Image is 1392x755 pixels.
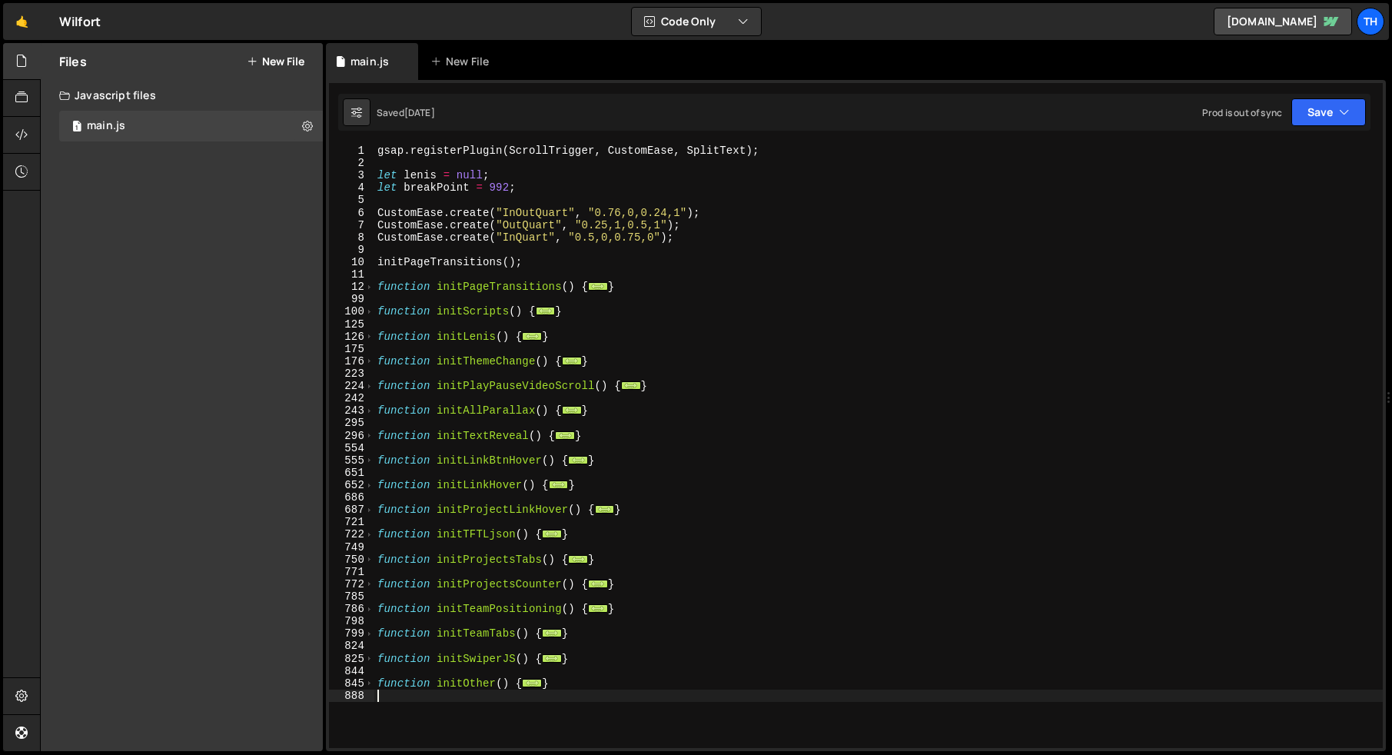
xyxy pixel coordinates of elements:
div: 296 [329,430,374,442]
div: 771 [329,566,374,578]
span: ... [542,530,562,538]
span: ... [568,456,588,464]
div: Prod is out of sync [1202,106,1282,119]
button: Save [1291,98,1366,126]
div: 7 [329,219,374,231]
div: 12 [329,281,374,293]
a: [DOMAIN_NAME] [1214,8,1352,35]
div: Saved [377,106,435,119]
div: 1 [329,145,374,157]
div: 785 [329,590,374,603]
div: 772 [329,578,374,590]
div: 4 [329,181,374,194]
div: 175 [329,343,374,355]
button: Code Only [632,8,761,35]
div: 888 [329,690,374,702]
div: 749 [329,541,374,554]
a: 🤙 [3,3,41,40]
span: ... [562,357,582,365]
div: Wilfort [59,12,101,31]
div: 9 [329,244,374,256]
div: 295 [329,417,374,429]
span: ... [588,580,608,588]
span: ... [542,629,562,637]
div: 8 [329,231,374,244]
div: 125 [329,318,374,331]
div: 100 [329,305,374,318]
div: 798 [329,615,374,627]
span: ... [522,331,542,340]
div: main.js [87,119,125,133]
div: 686 [329,491,374,504]
div: 750 [329,554,374,566]
div: 652 [329,479,374,491]
div: 687 [329,504,374,516]
div: 555 [329,454,374,467]
div: 16468/44594.js [59,111,323,141]
div: [DATE] [404,106,435,119]
div: main.js [350,54,389,69]
div: New File [430,54,495,69]
div: 242 [329,392,374,404]
div: Javascript files [41,80,323,111]
span: ... [595,505,615,514]
div: 799 [329,627,374,640]
div: 824 [329,640,374,652]
div: 126 [329,331,374,343]
div: 176 [329,355,374,368]
span: 1 [72,121,81,134]
div: 722 [329,528,374,540]
h2: Files [59,53,87,70]
span: ... [522,679,542,687]
div: 845 [329,677,374,690]
div: 3 [329,169,374,181]
span: ... [555,431,575,439]
span: ... [536,307,556,315]
div: 844 [329,665,374,677]
div: 651 [329,467,374,479]
button: New File [247,55,304,68]
div: 825 [329,653,374,665]
span: ... [542,654,562,662]
div: 721 [329,516,374,528]
span: ... [588,282,608,291]
span: ... [588,604,608,613]
div: 11 [329,268,374,281]
div: 554 [329,442,374,454]
div: 243 [329,404,374,417]
a: Th [1357,8,1384,35]
span: ... [562,406,582,414]
div: 10 [329,256,374,268]
span: ... [568,554,588,563]
div: 786 [329,603,374,615]
span: ... [549,481,569,489]
div: 223 [329,368,374,380]
span: ... [621,381,641,390]
div: 224 [329,380,374,392]
div: 5 [329,194,374,206]
div: 2 [329,157,374,169]
div: 99 [329,293,374,305]
div: 6 [329,207,374,219]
